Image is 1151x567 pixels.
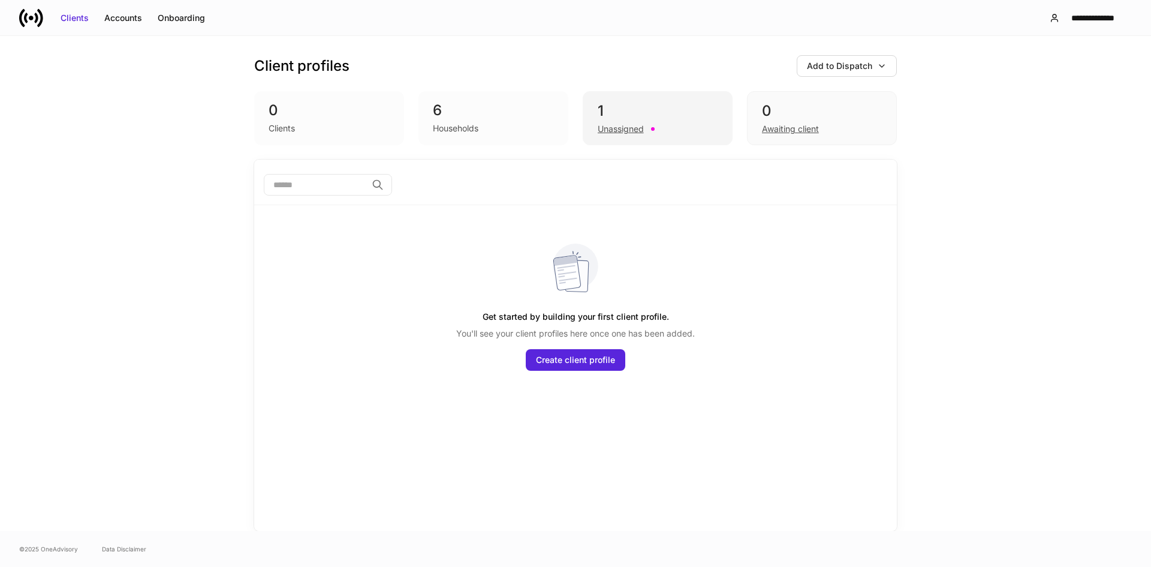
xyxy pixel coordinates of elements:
div: 1Unassigned [583,91,733,145]
div: 0 [269,101,390,120]
div: Unassigned [598,123,644,135]
div: Clients [61,12,89,24]
div: 0Awaiting client [747,91,897,145]
span: © 2025 OneAdvisory [19,544,78,554]
div: Clients [269,122,295,134]
div: 0 [762,101,882,121]
h3: Client profiles [254,56,349,76]
button: Clients [53,8,97,28]
a: Data Disclaimer [102,544,146,554]
div: Add to Dispatch [807,60,872,72]
button: Onboarding [150,8,213,28]
button: Add to Dispatch [797,55,897,77]
button: Create client profile [526,349,625,371]
p: You'll see your client profiles here once one has been added. [456,328,695,340]
div: 6 [433,101,554,120]
div: Onboarding [158,12,205,24]
div: Accounts [104,12,142,24]
button: Accounts [97,8,150,28]
div: 1 [598,101,718,121]
h5: Get started by building your first client profile. [483,306,669,328]
div: Households [433,122,478,134]
div: Awaiting client [762,123,819,135]
div: Create client profile [536,354,615,366]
